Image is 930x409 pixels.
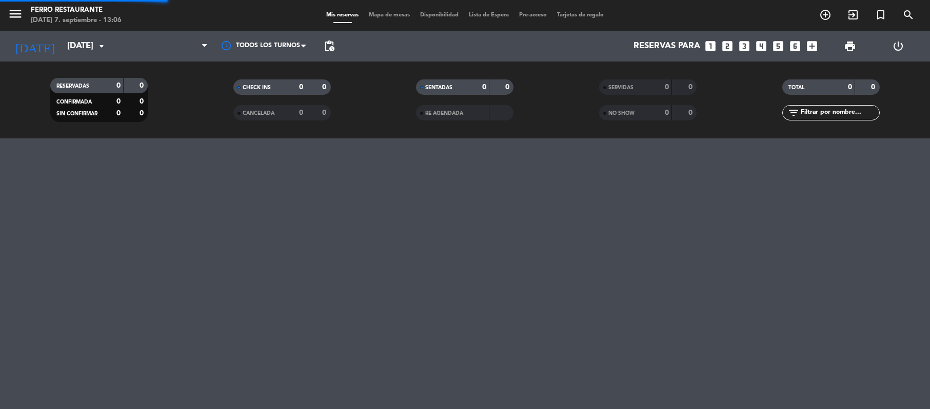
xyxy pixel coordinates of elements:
[116,110,121,117] strong: 0
[505,84,511,91] strong: 0
[874,31,922,62] div: LOG OUT
[243,85,271,90] span: CHECK INS
[321,12,364,18] span: Mis reservas
[56,111,97,116] span: SIN CONFIRMAR
[482,84,486,91] strong: 0
[140,110,146,117] strong: 0
[299,84,303,91] strong: 0
[738,39,751,53] i: looks_3
[364,12,415,18] span: Mapa de mesas
[8,35,62,57] i: [DATE]
[514,12,552,18] span: Pre-acceso
[56,99,92,105] span: CONFIRMADA
[140,82,146,89] strong: 0
[425,111,463,116] span: RE AGENDADA
[116,82,121,89] strong: 0
[755,39,768,53] i: looks_4
[322,109,328,116] strong: 0
[771,39,785,53] i: looks_5
[819,9,832,21] i: add_circle_outline
[31,15,122,26] div: [DATE] 7. septiembre - 13:06
[95,40,108,52] i: arrow_drop_down
[688,109,695,116] strong: 0
[552,12,609,18] span: Tarjetas de regalo
[634,42,700,51] span: Reservas para
[800,107,879,118] input: Filtrar por nombre...
[608,111,635,116] span: NO SHOW
[875,9,887,21] i: turned_in_not
[299,109,303,116] strong: 0
[31,5,122,15] div: Ferro Restaurante
[844,40,856,52] span: print
[8,6,23,22] i: menu
[322,84,328,91] strong: 0
[871,84,877,91] strong: 0
[688,84,695,91] strong: 0
[415,12,464,18] span: Disponibilidad
[787,107,800,119] i: filter_list
[721,39,734,53] i: looks_two
[788,39,802,53] i: looks_6
[608,85,634,90] span: SERVIDAS
[805,39,819,53] i: add_box
[902,9,915,21] i: search
[56,84,89,89] span: RESERVADAS
[665,109,669,116] strong: 0
[425,85,452,90] span: SENTADAS
[140,98,146,105] strong: 0
[847,9,859,21] i: exit_to_app
[788,85,804,90] span: TOTAL
[116,98,121,105] strong: 0
[464,12,514,18] span: Lista de Espera
[8,6,23,25] button: menu
[323,40,335,52] span: pending_actions
[665,84,669,91] strong: 0
[243,111,274,116] span: CANCELADA
[892,40,904,52] i: power_settings_new
[848,84,852,91] strong: 0
[704,39,717,53] i: looks_one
